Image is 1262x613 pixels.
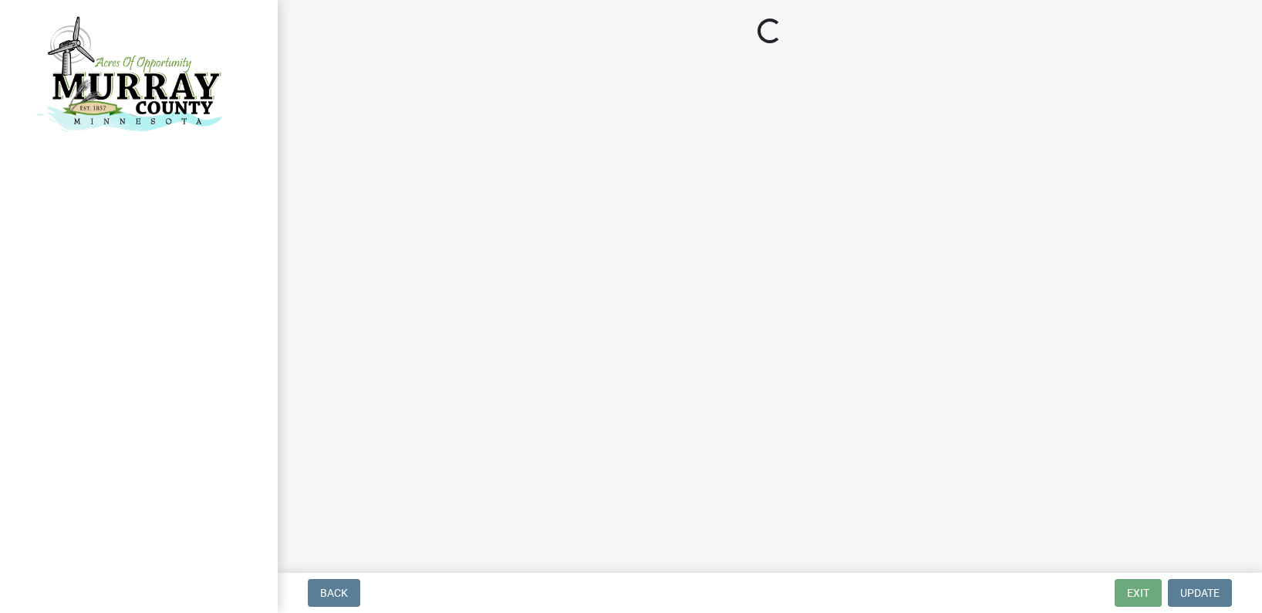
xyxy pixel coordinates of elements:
[1168,579,1232,607] button: Update
[308,579,360,607] button: Back
[31,16,222,132] img: Murray County, Minnesota
[1115,579,1162,607] button: Exit
[320,587,348,599] span: Back
[1180,587,1220,599] span: Update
